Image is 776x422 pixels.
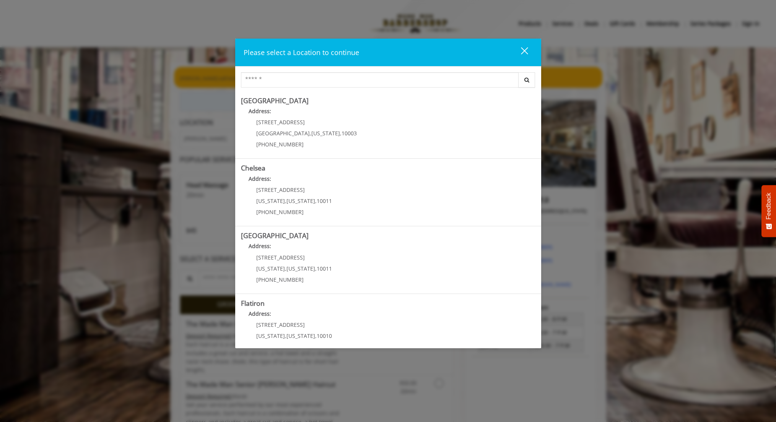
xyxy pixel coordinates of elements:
[256,265,285,272] span: [US_STATE]
[315,332,317,339] span: ,
[315,265,317,272] span: ,
[286,265,315,272] span: [US_STATE]
[256,141,304,148] span: [PHONE_NUMBER]
[249,242,271,250] b: Address:
[256,130,310,137] span: [GEOGRAPHIC_DATA]
[256,197,285,205] span: [US_STATE]
[241,72,519,88] input: Search Center
[241,231,309,240] b: [GEOGRAPHIC_DATA]
[761,185,776,237] button: Feedback - Show survey
[241,72,535,91] div: Center Select
[285,332,286,339] span: ,
[249,175,271,182] b: Address:
[256,186,305,193] span: [STREET_ADDRESS]
[286,197,315,205] span: [US_STATE]
[311,130,340,137] span: [US_STATE]
[317,197,332,205] span: 10011
[241,96,309,105] b: [GEOGRAPHIC_DATA]
[256,332,285,339] span: [US_STATE]
[256,254,305,261] span: [STREET_ADDRESS]
[317,265,332,272] span: 10011
[249,310,271,317] b: Address:
[256,118,305,126] span: [STREET_ADDRESS]
[244,48,359,57] span: Please select a Location to continue
[285,197,286,205] span: ,
[512,47,527,58] div: close dialog
[342,130,357,137] span: 10003
[241,299,265,308] b: Flatiron
[507,44,533,60] button: close dialog
[765,193,772,219] span: Feedback
[522,77,531,83] i: Search button
[315,197,317,205] span: ,
[256,276,304,283] span: [PHONE_NUMBER]
[285,265,286,272] span: ,
[256,343,304,351] span: [PHONE_NUMBER]
[340,130,342,137] span: ,
[286,332,315,339] span: [US_STATE]
[249,107,271,115] b: Address:
[256,208,304,216] span: [PHONE_NUMBER]
[241,163,265,172] b: Chelsea
[317,332,332,339] span: 10010
[256,321,305,328] span: [STREET_ADDRESS]
[310,130,311,137] span: ,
